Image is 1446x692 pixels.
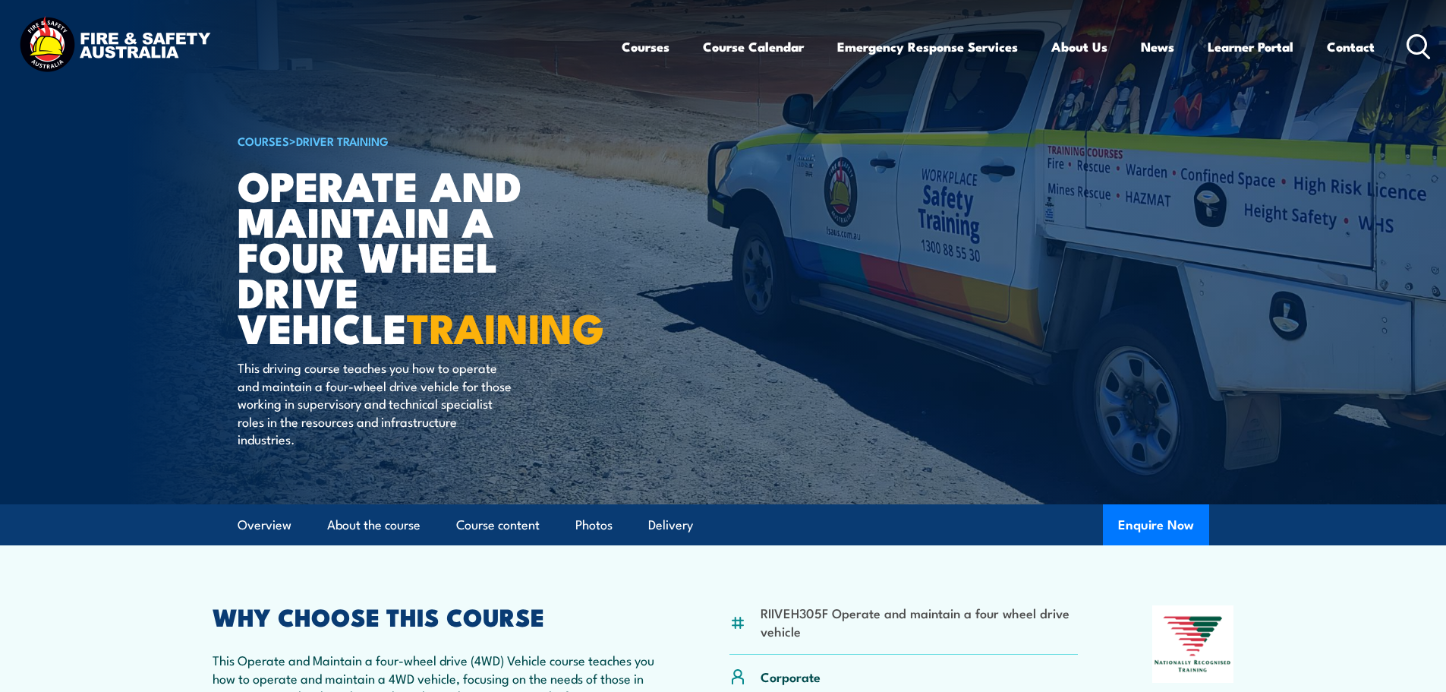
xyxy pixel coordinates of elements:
[1327,27,1375,67] a: Contact
[327,505,421,545] a: About the course
[761,668,821,685] p: Corporate
[238,167,613,345] h1: Operate and Maintain a Four Wheel Drive Vehicle
[1103,504,1209,545] button: Enquire Now
[575,505,613,545] a: Photos
[703,27,804,67] a: Course Calendar
[648,505,693,545] a: Delivery
[456,505,540,545] a: Course content
[296,132,389,149] a: Driver Training
[837,27,1018,67] a: Emergency Response Services
[213,605,656,627] h2: WHY CHOOSE THIS COURSE
[238,132,289,149] a: COURSES
[1208,27,1293,67] a: Learner Portal
[407,295,604,358] strong: TRAINING
[1051,27,1107,67] a: About Us
[622,27,669,67] a: Courses
[1152,605,1234,683] img: Nationally Recognised Training logo.
[238,359,515,447] p: This driving course teaches you how to operate and maintain a four-wheel drive vehicle for those ...
[761,604,1079,640] li: RIIVEH305F Operate and maintain a four wheel drive vehicle
[238,131,613,150] h6: >
[1141,27,1174,67] a: News
[238,505,291,545] a: Overview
